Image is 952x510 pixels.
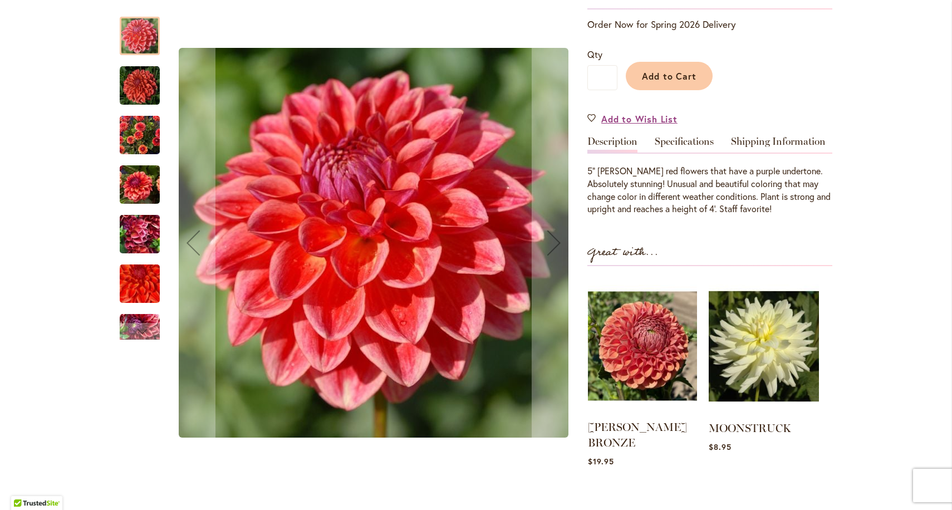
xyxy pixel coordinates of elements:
strong: Great with... [587,243,659,262]
p: Order Now for Spring 2026 Delivery [587,18,832,31]
span: $19.95 [588,456,614,467]
iframe: Launch Accessibility Center [8,470,40,502]
img: ALL THAT JAZZ [179,48,568,438]
img: ALL THAT JAZZ [120,208,160,261]
div: ALL THAT JAZZ [120,105,171,154]
div: ALL THAT JAZZALL THAT JAZZALL THAT JAZZ [171,6,576,480]
a: Description [587,136,637,153]
button: Previous [171,6,215,480]
img: ALL THAT JAZZ [100,248,180,320]
div: Next [120,323,160,340]
span: Add to Cart [642,70,697,82]
img: CORNEL BRONZE [588,278,697,414]
div: ALL THAT JAZZ [120,204,171,253]
span: Add to Wish List [601,112,678,125]
div: ALL THAT JAZZ [120,6,171,55]
div: ALL THAT JAZZ [120,303,171,352]
a: [PERSON_NAME] BRONZE [588,420,687,449]
div: Product Images [171,6,627,480]
a: Add to Wish List [587,112,678,125]
a: MOONSTRUCK [709,421,791,435]
img: ALL THAT JAZZ [120,158,160,212]
img: MOONSTRUCK [709,277,819,415]
span: Qty [587,48,602,60]
div: ALL THAT JAZZ [120,154,171,204]
div: ALL THAT JAZZ [171,6,576,480]
span: $8.95 [709,442,732,452]
button: Next [532,6,576,480]
button: Add to Cart [626,62,713,90]
div: Detailed Product Info [587,136,832,215]
div: ALL THAT JAZZ [120,253,171,303]
img: ALL THAT JAZZ [120,66,160,106]
a: Shipping Information [731,136,826,153]
div: ALL THAT JAZZ [120,55,171,105]
img: ALL THAT JAZZ [120,109,160,162]
div: 5” [PERSON_NAME] red flowers that have a purple undertone. Absolutely stunning! Unusual and beaut... [587,165,832,215]
a: Specifications [655,136,714,153]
